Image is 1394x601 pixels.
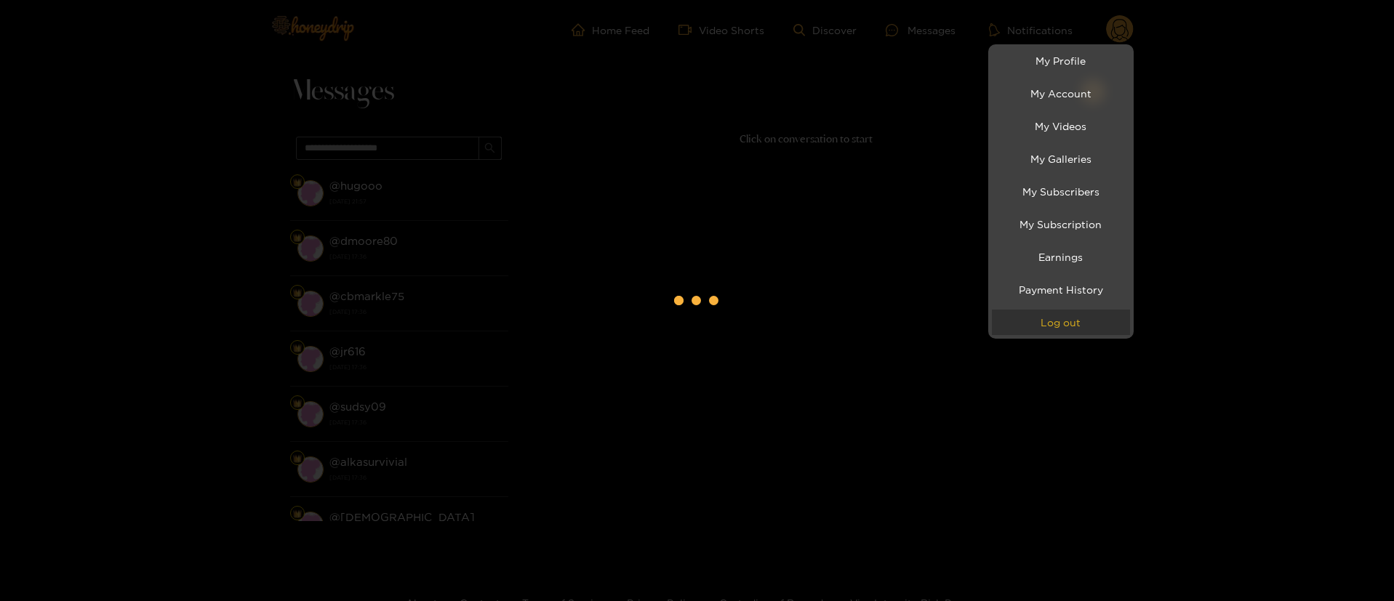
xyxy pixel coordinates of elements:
a: Earnings [992,244,1130,270]
a: My Account [992,81,1130,106]
a: My Subscription [992,211,1130,237]
a: My Galleries [992,146,1130,172]
a: My Subscribers [992,179,1130,204]
button: Log out [992,310,1130,335]
a: My Videos [992,113,1130,139]
a: My Profile [992,48,1130,73]
a: Payment History [992,277,1130,302]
